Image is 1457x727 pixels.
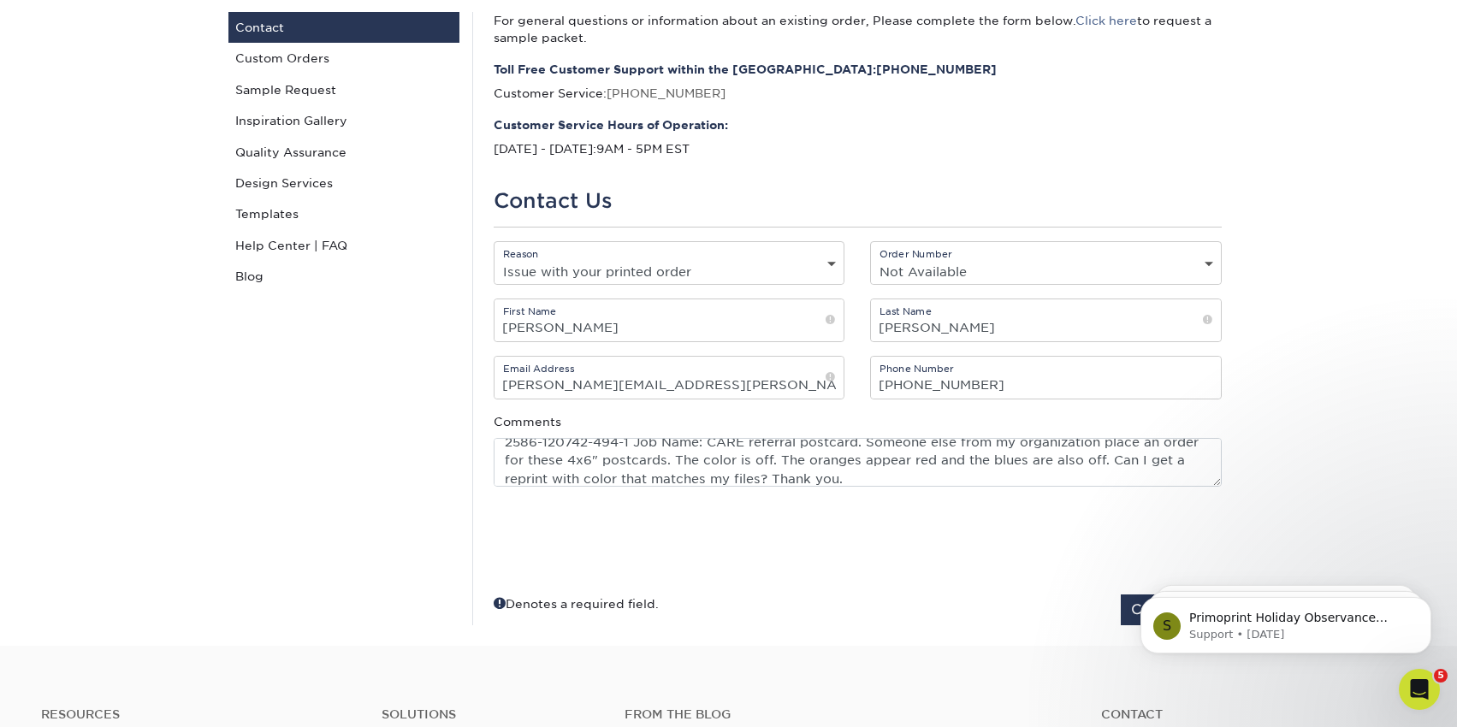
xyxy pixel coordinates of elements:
[494,189,1222,214] h1: Contact Us
[494,142,596,156] span: [DATE] - [DATE]:
[876,62,997,76] a: [PHONE_NUMBER]
[228,261,459,292] a: Blog
[494,116,1222,133] strong: Customer Service Hours of Operation:
[1399,669,1440,710] iframe: Intercom live chat
[228,43,459,74] a: Custom Orders
[1101,707,1416,722] a: Contact
[228,12,459,43] a: Contact
[228,105,459,136] a: Inspiration Gallery
[4,675,145,721] iframe: Google Customer Reviews
[228,74,459,105] a: Sample Request
[607,86,726,100] a: [PHONE_NUMBER]
[1434,669,1448,683] span: 5
[494,12,1222,47] p: For general questions or information about an existing order, Please complete the form below. to ...
[494,61,1222,103] p: Customer Service:
[382,707,599,722] h4: Solutions
[228,137,459,168] a: Quality Assurance
[494,594,659,612] div: Denotes a required field.
[228,230,459,261] a: Help Center | FAQ
[41,707,356,722] h4: Resources
[228,198,459,229] a: Templates
[494,413,561,430] label: Comments
[1075,14,1137,27] a: Click here
[962,507,1222,574] iframe: reCAPTCHA
[494,116,1222,158] p: 9AM - 5PM EST
[1115,561,1457,681] iframe: Intercom notifications message
[494,61,1222,78] strong: Toll Free Customer Support within the [GEOGRAPHIC_DATA]:
[625,707,1055,722] h4: From the Blog
[228,168,459,198] a: Design Services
